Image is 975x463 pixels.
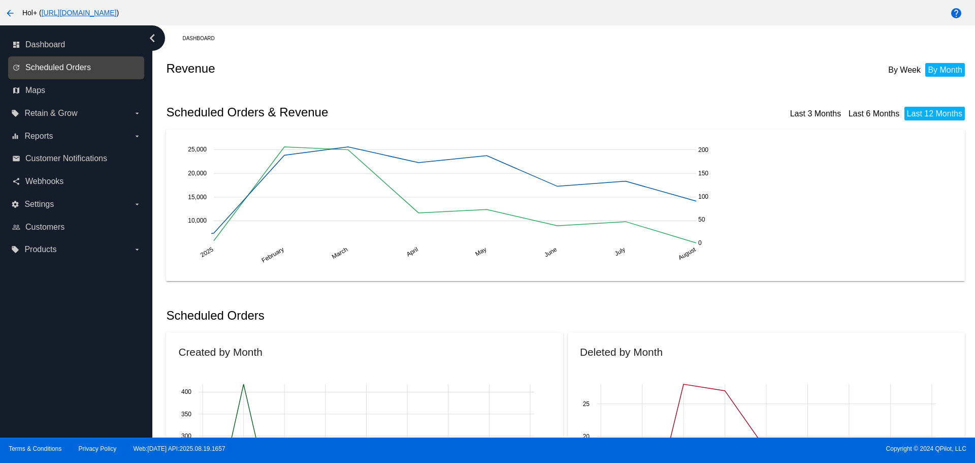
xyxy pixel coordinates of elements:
[474,245,488,257] text: May
[4,7,16,19] mat-icon: arrow_back
[790,109,841,118] a: Last 3 Months
[698,216,705,223] text: 50
[133,109,141,117] i: arrow_drop_down
[849,109,900,118] a: Last 6 Months
[200,245,215,259] text: 2025
[496,445,966,452] span: Copyright © 2024 QPilot, LLC
[134,445,225,452] a: Web:[DATE] API:2025.08.19.1657
[12,173,141,190] a: share Webhooks
[9,445,61,452] a: Terms & Conditions
[698,193,708,200] text: 100
[907,109,962,118] a: Last 12 Months
[188,170,207,177] text: 20,000
[25,154,107,163] span: Customer Notifications
[133,245,141,254] i: arrow_drop_down
[543,245,559,258] text: June
[25,63,91,72] span: Scheduled Orders
[12,223,20,231] i: people_outline
[133,200,141,208] i: arrow_drop_down
[405,245,419,258] text: April
[331,245,349,260] text: March
[188,217,207,224] text: 10,000
[166,105,568,119] h2: Scheduled Orders & Revenue
[24,200,54,209] span: Settings
[11,245,19,254] i: local_offer
[24,132,53,141] span: Reports
[25,177,63,186] span: Webhooks
[188,193,207,200] text: 15,000
[12,86,20,95] i: map
[24,245,56,254] span: Products
[12,37,141,53] a: dashboard Dashboard
[583,433,590,440] text: 20
[12,219,141,235] a: people_outline Customers
[22,9,119,17] span: Hol+ ( )
[698,239,702,246] text: 0
[181,389,191,396] text: 400
[181,433,191,440] text: 300
[12,82,141,99] a: map Maps
[12,155,20,163] i: email
[698,170,708,177] text: 150
[25,40,65,49] span: Dashboard
[613,245,626,257] text: July
[950,7,962,19] mat-icon: help
[25,86,45,95] span: Maps
[12,41,20,49] i: dashboard
[11,109,19,117] i: local_offer
[583,400,590,408] text: 25
[181,411,191,418] text: 350
[12,150,141,167] a: email Customer Notifications
[925,63,965,77] li: By Month
[12,64,20,72] i: update
[144,30,160,46] i: chevron_left
[24,109,77,118] span: Retain & Grow
[79,445,117,452] a: Privacy Policy
[166,61,568,76] h2: Revenue
[42,9,117,17] a: [URL][DOMAIN_NAME]
[698,146,708,153] text: 200
[182,30,223,46] a: Dashboard
[11,200,19,208] i: settings
[12,59,141,76] a: update Scheduled Orders
[12,177,20,186] i: share
[188,146,207,153] text: 25,000
[178,346,262,358] h2: Created by Month
[133,132,141,140] i: arrow_drop_down
[580,346,663,358] h2: Deleted by Month
[261,245,285,264] text: February
[11,132,19,140] i: equalizer
[677,245,698,261] text: August
[886,63,923,77] li: By Week
[166,308,568,323] h2: Scheduled Orders
[25,223,64,232] span: Customers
